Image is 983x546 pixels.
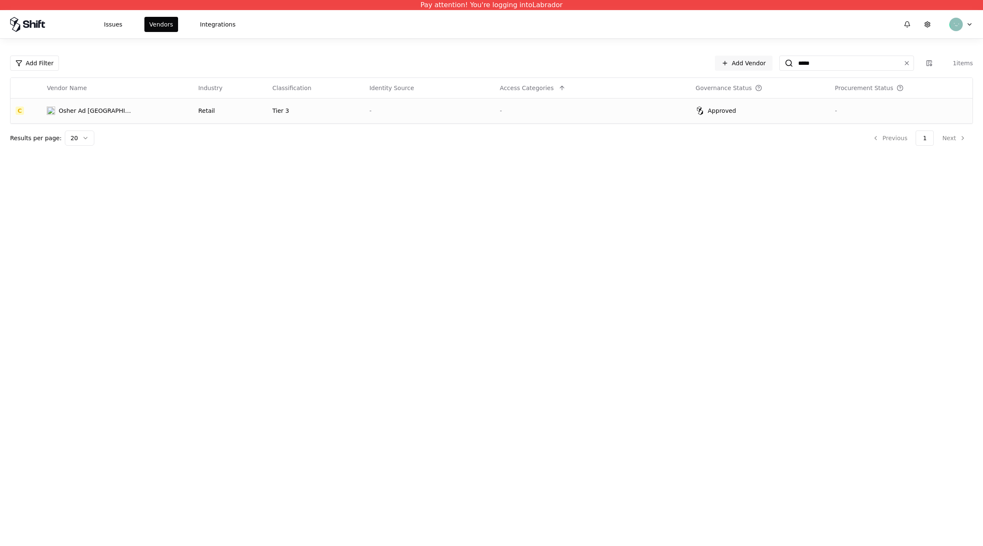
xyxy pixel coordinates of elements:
div: Tier 3 [272,107,359,115]
nav: pagination [866,131,973,146]
button: Vendors [144,17,178,32]
a: Add Vendor [715,56,773,71]
button: Add Filter [10,56,59,71]
div: - [835,107,967,115]
div: Governance Status [695,84,752,92]
div: Approved [708,107,736,115]
div: C [16,107,24,115]
div: - [500,107,685,115]
div: - [369,107,490,115]
div: Osher Ad [GEOGRAPHIC_DATA] [59,107,134,115]
button: Issues [99,17,128,32]
div: 1 items [939,59,973,67]
div: Classification [272,84,312,92]
div: Procurement Status [835,84,893,92]
div: Vendor Name [47,84,87,92]
button: 1 [916,131,934,146]
div: Identity Source [369,84,414,92]
div: Retail [198,107,262,115]
div: Access Categories [500,84,554,92]
div: Industry [198,84,223,92]
img: Osher Ad Haifa [47,107,55,115]
p: Results per page: [10,134,61,142]
button: Integrations [195,17,240,32]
